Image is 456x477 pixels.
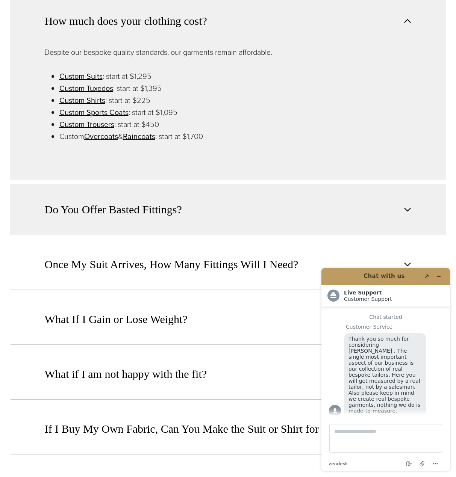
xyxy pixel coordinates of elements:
span: How much does your clothing cost? [45,13,207,29]
a: Custom Shirts [59,95,105,106]
li: : start at $1,395 [59,82,412,94]
a: Custom Trousers [59,119,114,130]
span: Chat [17,5,32,12]
li: : start at $1,295 [59,70,412,82]
a: Custom Tuxedos [59,83,113,94]
iframe: Find more information here [315,262,456,477]
span: Once My Suit Arrives, How Many Fittings Will I Need? [45,256,298,273]
a: Custom Suits [59,71,103,82]
button: If I Buy My Own Fabric, Can You Make the Suit or Shirt for Me? [10,403,446,454]
li: : start at $225 [59,94,412,106]
p: Despite our bespoke quality standards, our garments remain affordable. [44,46,412,58]
a: Raincoats [123,131,155,142]
span: What If I Gain or Lose Weight? [45,311,188,328]
a: Overcoats [84,131,118,142]
a: Custom Sports Coats [59,107,129,118]
span: Do You Offer Basted Fittings? [45,201,182,218]
li: : start at $450 [59,118,412,130]
button: What if I am not happy with the fit? [10,349,446,400]
li: Custom & : start at $1,700 [59,130,412,142]
div: How much does your clothing cost? [10,46,446,180]
span: What if I am not happy with the fit? [45,366,207,382]
span: If I Buy My Own Fabric, Can You Make the Suit or Shirt for Me? [45,421,342,437]
button: Do You Offer Basted Fittings? [10,184,446,235]
li: : start at $1,095 [59,106,412,118]
button: Once My Suit Arrives, How Many Fittings Will I Need? [10,239,446,290]
button: What If I Gain or Lose Weight? [10,294,446,345]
